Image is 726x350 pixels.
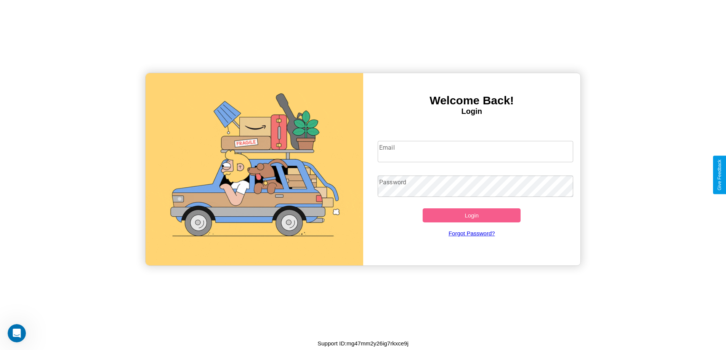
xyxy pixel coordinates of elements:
[423,208,521,222] button: Login
[8,324,26,342] iframe: Intercom live chat
[717,160,722,190] div: Give Feedback
[363,107,581,116] h4: Login
[317,338,408,348] p: Support ID: mg47mm2y26ig7rkxce9j
[146,73,363,265] img: gif
[363,94,581,107] h3: Welcome Back!
[374,222,569,244] a: Forgot Password?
